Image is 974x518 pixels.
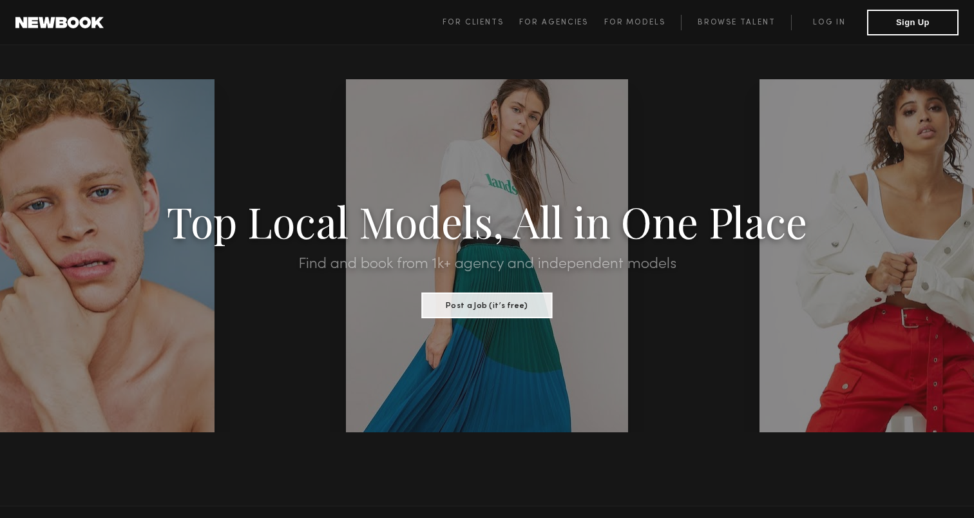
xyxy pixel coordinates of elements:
[422,297,553,311] a: Post a Job (it’s free)
[443,19,504,26] span: For Clients
[604,15,682,30] a: For Models
[519,15,604,30] a: For Agencies
[604,19,665,26] span: For Models
[681,15,791,30] a: Browse Talent
[443,15,519,30] a: For Clients
[73,256,901,272] h2: Find and book from 1k+ agency and independent models
[867,10,959,35] button: Sign Up
[422,293,553,318] button: Post a Job (it’s free)
[519,19,588,26] span: For Agencies
[791,15,867,30] a: Log in
[73,201,901,241] h1: Top Local Models, All in One Place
